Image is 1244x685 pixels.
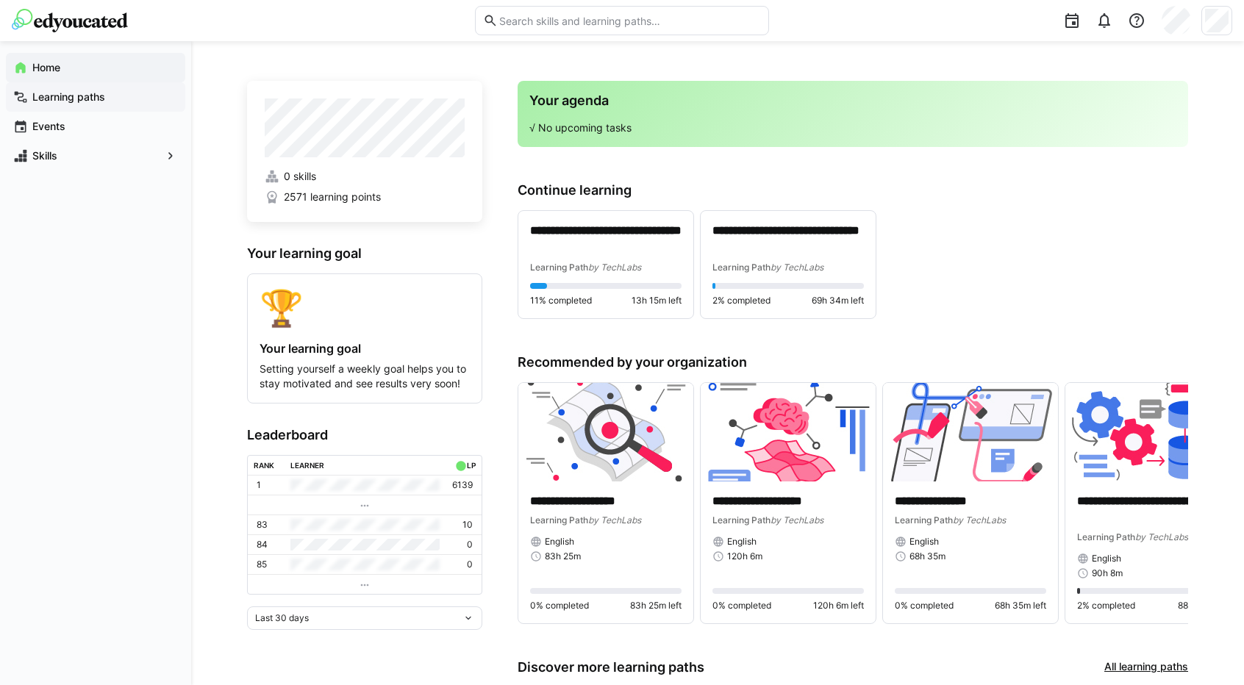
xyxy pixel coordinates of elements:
[498,14,761,27] input: Search skills and learning paths…
[529,121,1176,135] p: √ No upcoming tasks
[255,612,309,624] span: Last 30 days
[712,600,771,612] span: 0% completed
[1077,600,1135,612] span: 2% completed
[812,295,864,306] span: 69h 34m left
[712,262,771,273] span: Learning Path
[545,536,574,548] span: English
[588,514,641,526] span: by TechLabs
[1178,600,1229,612] span: 88h 22m left
[545,550,581,562] span: 83h 25m
[909,536,939,548] span: English
[518,354,1188,370] h3: Recommended by your organization
[1104,659,1188,675] a: All learning paths
[260,286,470,329] div: 🏆
[771,262,823,273] span: by TechLabs
[518,383,693,481] img: image
[530,262,588,273] span: Learning Path
[284,190,381,204] span: 2571 learning points
[895,600,954,612] span: 0% completed
[518,659,704,675] h3: Discover more learning paths
[1065,383,1240,481] img: image
[727,550,762,562] span: 120h 6m
[518,182,1188,198] h3: Continue learning
[953,514,1006,526] span: by TechLabs
[260,341,470,356] h4: Your learning goal
[254,461,274,470] div: Rank
[1135,531,1188,542] span: by TechLabs
[467,461,476,470] div: LP
[265,169,465,184] a: 0 skills
[1092,567,1123,579] span: 90h 8m
[247,245,482,262] h3: Your learning goal
[452,479,473,491] p: 6139
[883,383,1058,481] img: image
[247,427,482,443] h3: Leaderboard
[290,461,324,470] div: Learner
[257,519,268,531] p: 83
[530,514,588,526] span: Learning Path
[467,539,473,550] p: 0
[771,514,823,526] span: by TechLabs
[530,600,589,612] span: 0% completed
[630,600,682,612] span: 83h 25m left
[260,362,470,391] p: Setting yourself a weekly goal helps you to stay motivated and see results very soon!
[467,559,473,570] p: 0
[632,295,682,306] span: 13h 15m left
[813,600,864,612] span: 120h 6m left
[588,262,641,273] span: by TechLabs
[1077,531,1135,542] span: Learning Path
[1092,553,1121,564] span: English
[257,539,268,550] p: 84
[284,169,316,184] span: 0 skills
[529,93,1176,109] h3: Your agenda
[462,519,473,531] p: 10
[257,559,267,570] p: 85
[701,383,876,481] img: image
[909,550,945,562] span: 68h 35m
[727,536,757,548] span: English
[712,514,771,526] span: Learning Path
[712,295,771,306] span: 2% completed
[530,295,592,306] span: 11% completed
[895,514,953,526] span: Learning Path
[257,479,261,491] p: 1
[995,600,1046,612] span: 68h 35m left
